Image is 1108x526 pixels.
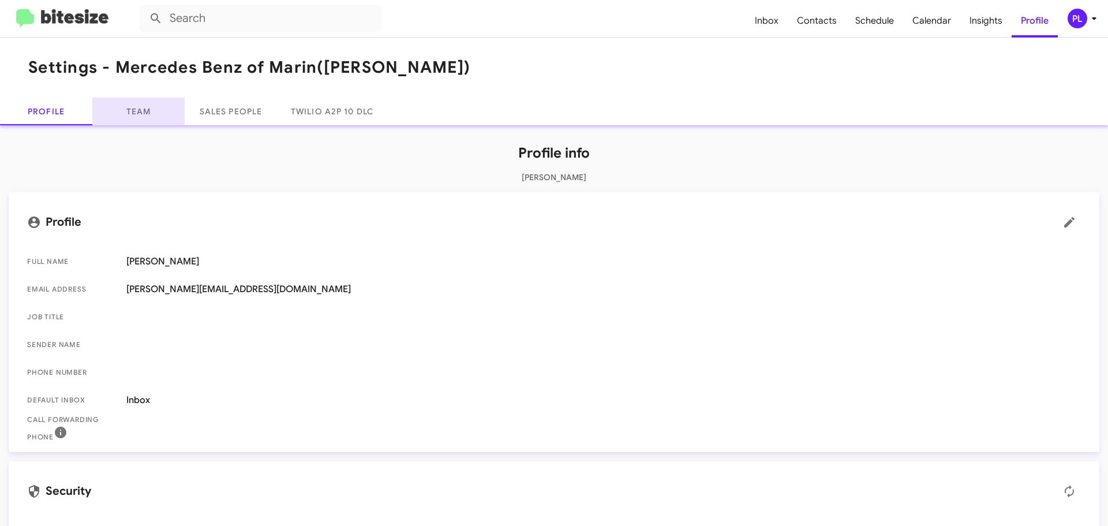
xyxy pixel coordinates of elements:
span: Email Address [27,283,117,295]
span: Default Inbox [27,394,117,406]
span: ([PERSON_NAME]) [317,57,470,77]
a: Team [92,98,185,125]
span: Full Name [27,256,117,267]
h1: Settings - Mercedes Benz of Marin [28,58,470,77]
input: Search [140,5,382,32]
p: [PERSON_NAME] [9,171,1099,183]
a: Schedule [846,4,903,38]
a: Inbox [746,4,788,38]
a: Contacts [788,4,846,38]
a: Insights [960,4,1012,38]
span: Phone number [27,367,117,378]
span: Call Forwarding Phone [27,414,117,443]
a: Profile [1012,4,1058,38]
span: [PERSON_NAME][EMAIL_ADDRESS][DOMAIN_NAME] [126,283,1081,295]
span: Sender Name [27,339,117,350]
a: Sales People [185,98,277,125]
span: Job Title [27,311,117,323]
span: Inbox [126,394,1081,406]
h1: Profile info [9,144,1099,162]
span: [PERSON_NAME] [126,256,1081,267]
a: Twilio A2P 10 DLC [277,98,387,125]
mat-card-title: Security [27,480,1081,503]
div: PL [1068,9,1087,28]
mat-card-title: Profile [27,211,1081,234]
button: PL [1058,9,1095,28]
a: Calendar [903,4,960,38]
